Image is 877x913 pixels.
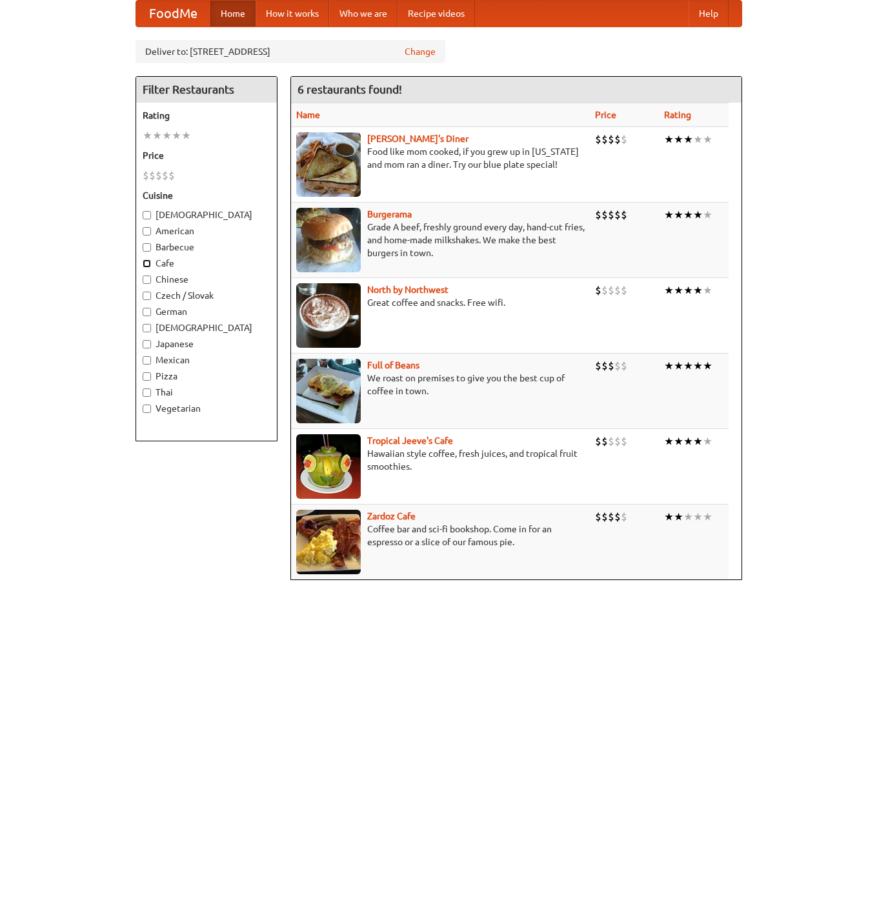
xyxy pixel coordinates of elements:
[601,434,608,448] li: $
[296,434,361,499] img: jeeves.jpg
[601,132,608,146] li: $
[143,243,151,252] input: Barbecue
[614,434,621,448] li: $
[296,221,585,259] p: Grade A beef, freshly ground every day, hand-cut fries, and home-made milkshakes. We make the bes...
[296,510,361,574] img: zardoz.jpg
[614,283,621,297] li: $
[664,132,674,146] li: ★
[703,283,712,297] li: ★
[664,434,674,448] li: ★
[367,285,449,295] b: North by Northwest
[143,276,151,284] input: Chinese
[614,132,621,146] li: $
[683,132,693,146] li: ★
[689,1,729,26] a: Help
[143,227,151,236] input: American
[674,434,683,448] li: ★
[143,241,270,254] label: Barbecue
[296,145,585,171] p: Food like mom cooked, if you grew up in [US_STATE] and mom ran a diner. Try our blue plate special!
[601,208,608,222] li: $
[143,356,151,365] input: Mexican
[703,132,712,146] li: ★
[595,434,601,448] li: $
[674,510,683,524] li: ★
[595,359,601,373] li: $
[143,225,270,237] label: American
[143,337,270,350] label: Japanese
[296,296,585,309] p: Great coffee and snacks. Free wifi.
[143,405,151,413] input: Vegetarian
[664,510,674,524] li: ★
[703,359,712,373] li: ★
[674,132,683,146] li: ★
[297,83,402,95] ng-pluralize: 6 restaurants found!
[683,359,693,373] li: ★
[703,510,712,524] li: ★
[143,354,270,366] label: Mexican
[143,211,151,219] input: [DEMOGRAPHIC_DATA]
[367,436,453,446] a: Tropical Jeeve's Cafe
[614,510,621,524] li: $
[405,45,436,58] a: Change
[162,168,168,183] li: $
[614,359,621,373] li: $
[367,511,416,521] a: Zardoz Cafe
[296,110,320,120] a: Name
[683,208,693,222] li: ★
[168,168,175,183] li: $
[156,168,162,183] li: $
[674,359,683,373] li: ★
[296,523,585,548] p: Coffee bar and sci-fi bookshop. Come in for an espresso or a slice of our famous pie.
[693,434,703,448] li: ★
[664,283,674,297] li: ★
[181,128,191,143] li: ★
[296,372,585,397] p: We roast on premises to give you the best cup of coffee in town.
[608,434,614,448] li: $
[149,168,156,183] li: $
[621,434,627,448] li: $
[693,208,703,222] li: ★
[143,257,270,270] label: Cafe
[143,388,151,397] input: Thai
[595,110,616,120] a: Price
[296,283,361,348] img: north.jpg
[601,359,608,373] li: $
[367,134,469,144] b: [PERSON_NAME]'s Diner
[329,1,398,26] a: Who we are
[693,510,703,524] li: ★
[595,510,601,524] li: $
[143,273,270,286] label: Chinese
[143,324,151,332] input: [DEMOGRAPHIC_DATA]
[296,359,361,423] img: beans.jpg
[143,321,270,334] label: [DEMOGRAPHIC_DATA]
[136,40,445,63] div: Deliver to: [STREET_ADDRESS]
[693,132,703,146] li: ★
[398,1,475,26] a: Recipe videos
[703,208,712,222] li: ★
[143,372,151,381] input: Pizza
[621,283,627,297] li: $
[143,386,270,399] label: Thai
[296,208,361,272] img: burgerama.jpg
[143,289,270,302] label: Czech / Slovak
[595,132,601,146] li: $
[143,292,151,300] input: Czech / Slovak
[595,208,601,222] li: $
[608,208,614,222] li: $
[172,128,181,143] li: ★
[683,434,693,448] li: ★
[683,283,693,297] li: ★
[621,359,627,373] li: $
[621,510,627,524] li: $
[693,359,703,373] li: ★
[608,510,614,524] li: $
[367,360,419,370] a: Full of Beans
[674,208,683,222] li: ★
[608,283,614,297] li: $
[143,128,152,143] li: ★
[614,208,621,222] li: $
[143,402,270,415] label: Vegetarian
[143,189,270,202] h5: Cuisine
